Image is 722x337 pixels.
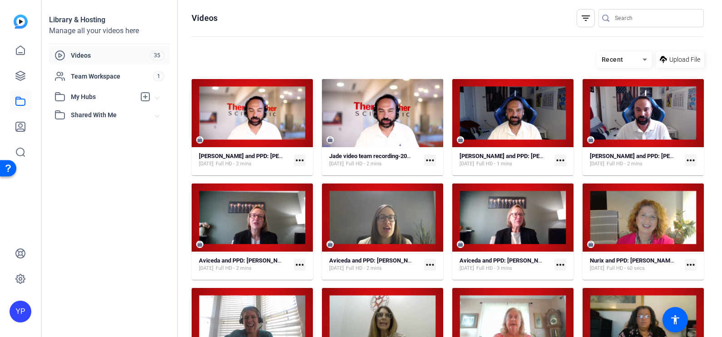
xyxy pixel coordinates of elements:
[590,257,681,272] a: Nurix and PPD: [PERSON_NAME][DATE]Full HD - 60 secs
[602,56,623,63] span: Recent
[460,160,474,168] span: [DATE]
[670,314,681,325] mat-icon: accessibility
[669,55,700,64] span: Upload File
[294,259,306,271] mat-icon: more_horiz
[554,154,566,166] mat-icon: more_horiz
[346,265,382,272] span: Full HD - 2 mins
[656,51,704,68] button: Upload File
[216,160,252,168] span: Full HD - 2 mins
[590,153,681,168] a: [PERSON_NAME] and PPD: [PERSON_NAME][DATE]Full HD - 2 mins
[329,153,420,168] a: Jade video team recording-20250811_193804-Meeting Recording[DATE]Full HD - 2 mins
[476,160,512,168] span: Full HD - 1 mins
[199,160,213,168] span: [DATE]
[199,257,292,264] strong: Aviceda and PPD: [PERSON_NAME]
[460,153,551,168] a: [PERSON_NAME] and PPD: [PERSON_NAME][DATE]Full HD - 1 mins
[199,153,290,168] a: [PERSON_NAME] and PPD: [PERSON_NAME][DATE]Full HD - 2 mins
[590,153,706,159] strong: [PERSON_NAME] and PPD: [PERSON_NAME]
[49,106,170,124] mat-expansion-panel-header: Shared With Me
[685,259,697,271] mat-icon: more_horiz
[329,160,344,168] span: [DATE]
[685,154,697,166] mat-icon: more_horiz
[150,50,164,60] span: 35
[199,153,315,159] strong: [PERSON_NAME] and PPD: [PERSON_NAME]
[329,153,499,159] strong: Jade video team recording-20250811_193804-Meeting Recording
[49,25,170,36] div: Manage all your videos here
[153,71,164,81] span: 1
[10,301,31,322] div: YP
[329,265,344,272] span: [DATE]
[590,257,675,264] strong: Nurix and PPD: [PERSON_NAME]
[294,154,306,166] mat-icon: more_horiz
[460,257,552,264] strong: Aviceda and PPD: [PERSON_NAME]
[580,13,591,24] mat-icon: filter_list
[199,265,213,272] span: [DATE]
[71,51,150,60] span: Videos
[216,265,252,272] span: Full HD - 2 mins
[49,88,170,106] mat-expansion-panel-header: My Hubs
[460,265,474,272] span: [DATE]
[424,259,436,271] mat-icon: more_horiz
[346,160,382,168] span: Full HD - 2 mins
[14,15,28,29] img: blue-gradient.svg
[424,154,436,166] mat-icon: more_horiz
[554,259,566,271] mat-icon: more_horiz
[460,153,576,159] strong: [PERSON_NAME] and PPD: [PERSON_NAME]
[49,15,170,25] div: Library & Hosting
[590,265,604,272] span: [DATE]
[71,72,153,81] span: Team Workspace
[71,110,155,120] span: Shared With Me
[460,257,551,272] a: Aviceda and PPD: [PERSON_NAME][DATE]Full HD - 3 mins
[199,257,290,272] a: Aviceda and PPD: [PERSON_NAME][DATE]Full HD - 2 mins
[329,257,422,264] strong: Aviceda and PPD: [PERSON_NAME]
[607,265,645,272] span: Full HD - 60 secs
[615,13,697,24] input: Search
[590,160,604,168] span: [DATE]
[476,265,512,272] span: Full HD - 3 mins
[329,257,420,272] a: Aviceda and PPD: [PERSON_NAME][DATE]Full HD - 2 mins
[607,160,643,168] span: Full HD - 2 mins
[192,13,218,24] h1: Videos
[71,92,135,102] span: My Hubs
